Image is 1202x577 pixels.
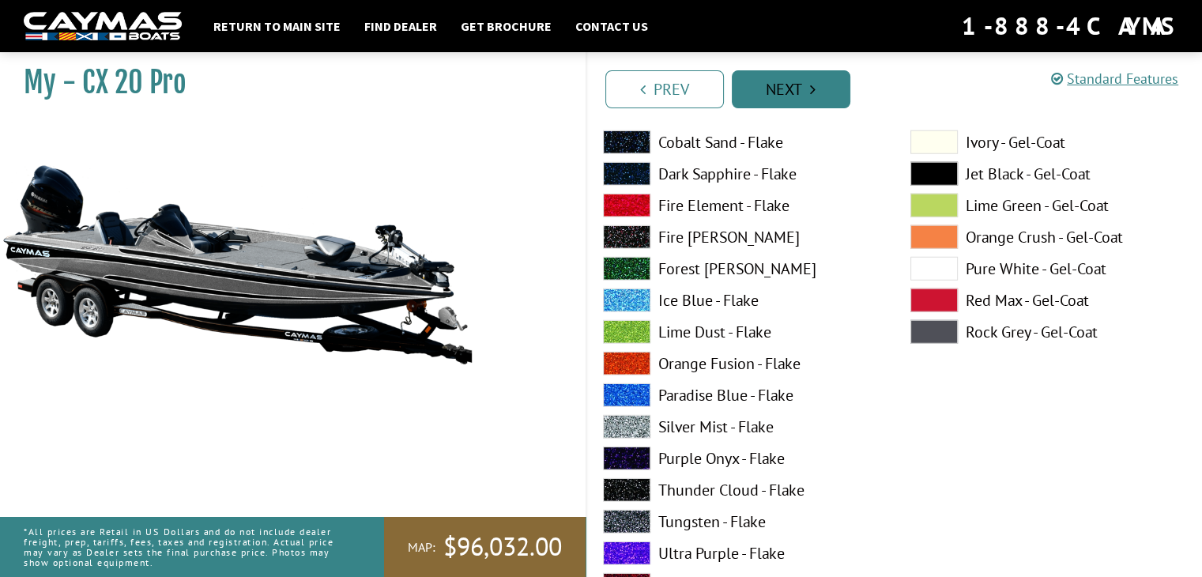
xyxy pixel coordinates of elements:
label: Orange Fusion - Flake [603,352,879,375]
a: Prev [605,70,724,108]
label: Ivory - Gel-Coat [910,130,1186,154]
label: Forest [PERSON_NAME] [603,257,879,281]
label: Fire [PERSON_NAME] [603,225,879,249]
label: Lime Green - Gel-Coat [910,194,1186,217]
label: Lime Dust - Flake [603,320,879,344]
p: *All prices are Retail in US Dollars and do not include dealer freight, prep, tariffs, fees, taxe... [24,519,349,576]
label: Paradise Blue - Flake [603,383,879,407]
div: 1-888-4CAYMAS [962,9,1178,43]
label: Orange Crush - Gel-Coat [910,225,1186,249]
label: Fire Element - Flake [603,194,879,217]
span: MAP: [408,539,435,556]
label: Silver Mist - Flake [603,415,879,439]
label: Dark Sapphire - Flake [603,162,879,186]
h1: My - CX 20 Pro [24,65,546,100]
a: Return to main site [205,16,349,36]
a: Get Brochure [453,16,560,36]
label: Jet Black - Gel-Coat [910,162,1186,186]
a: MAP:$96,032.00 [384,517,586,577]
label: Purple Onyx - Flake [603,447,879,470]
label: Ultra Purple - Flake [603,541,879,565]
label: Thunder Cloud - Flake [603,478,879,502]
a: Standard Features [1051,70,1178,88]
span: $96,032.00 [443,530,562,564]
label: Red Max - Gel-Coat [910,288,1186,312]
a: Contact Us [567,16,656,36]
label: Pure White - Gel-Coat [910,257,1186,281]
label: Ice Blue - Flake [603,288,879,312]
a: Next [732,70,850,108]
label: Cobalt Sand - Flake [603,130,879,154]
label: Tungsten - Flake [603,510,879,534]
label: Rock Grey - Gel-Coat [910,320,1186,344]
img: white-logo-c9c8dbefe5ff5ceceb0f0178aa75bf4bb51f6bca0971e226c86eb53dfe498488.png [24,12,182,41]
a: Find Dealer [356,16,445,36]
